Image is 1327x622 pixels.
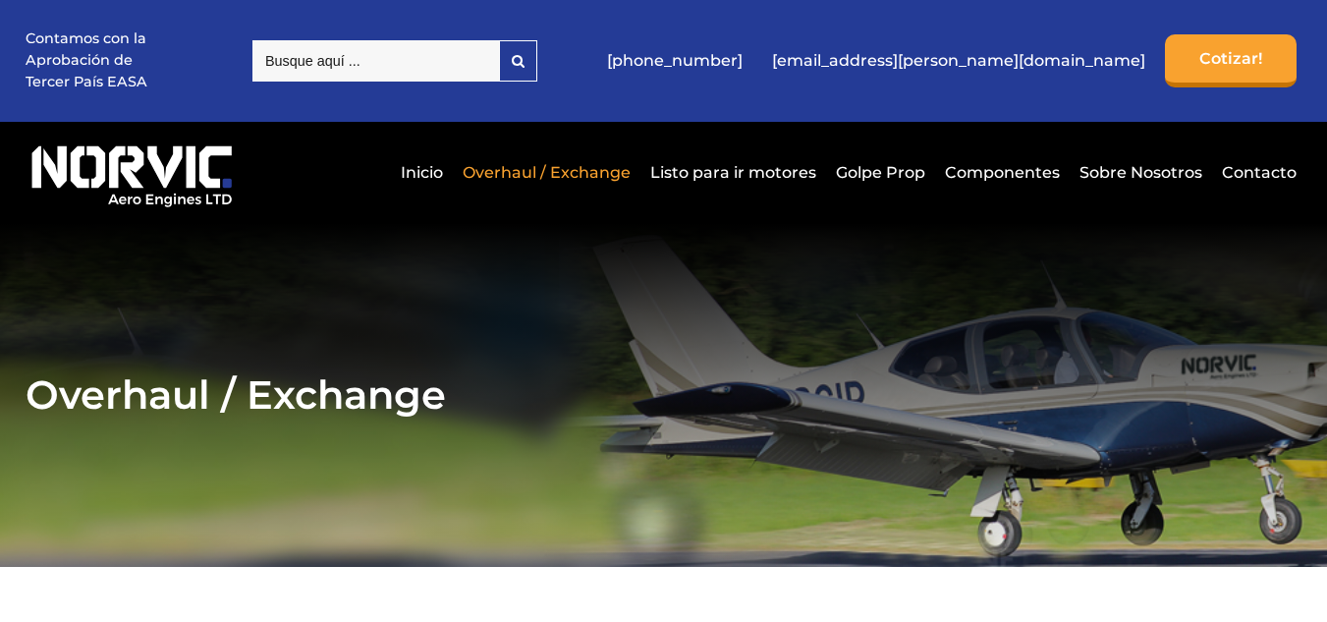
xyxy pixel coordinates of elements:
a: Overhaul / Exchange [458,148,636,197]
p: Contamos con la Aprobación de Tercer País EASA [26,28,173,92]
a: [EMAIL_ADDRESS][PERSON_NAME][DOMAIN_NAME] [762,36,1155,85]
a: Golpe Prop [831,148,930,197]
a: Listo para ir motores [645,148,821,197]
a: Inicio [396,148,448,197]
input: Busque aquí ... [252,40,499,82]
a: Contacto [1217,148,1297,197]
a: [PHONE_NUMBER] [597,36,752,85]
a: Componentes [940,148,1065,197]
h2: Overhaul / Exchange [26,370,1302,419]
a: Cotizar! [1165,34,1297,87]
img: Logotipo de Norvic Aero Engines [26,137,239,208]
a: Sobre Nosotros [1075,148,1207,197]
